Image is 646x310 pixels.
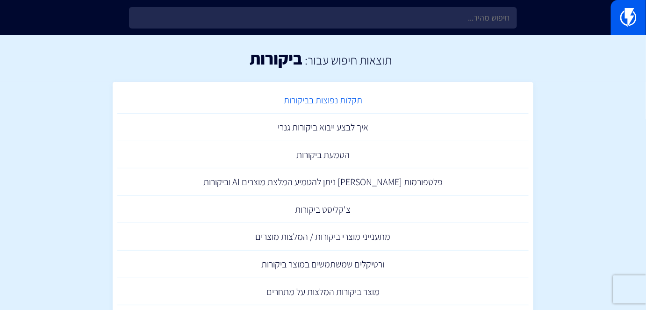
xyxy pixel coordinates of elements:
a: תקלות נפוצות בביקורות [117,87,529,114]
a: ורטיקלים שמשתמשים במוצר ביקורות [117,251,529,278]
a: מוצר ביקורות המלצות על מתחרים [117,278,529,306]
a: מתענייני מוצרי ביקורות / המלצות מוצרים [117,223,529,251]
input: חיפוש מהיר... [129,7,517,29]
a: פלטפורמות [PERSON_NAME] ניתן להטמיע המלצת מוצרים AI וביקורות [117,168,529,196]
h1: ביקורות [250,49,302,68]
h2: תוצאות חיפוש עבור: [302,53,392,67]
a: הטמעת ביקורות [117,141,529,169]
a: צ'קליסט ביקורות [117,196,529,223]
a: איך לבצע ייבוא ביקורות גנרי [117,114,529,141]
